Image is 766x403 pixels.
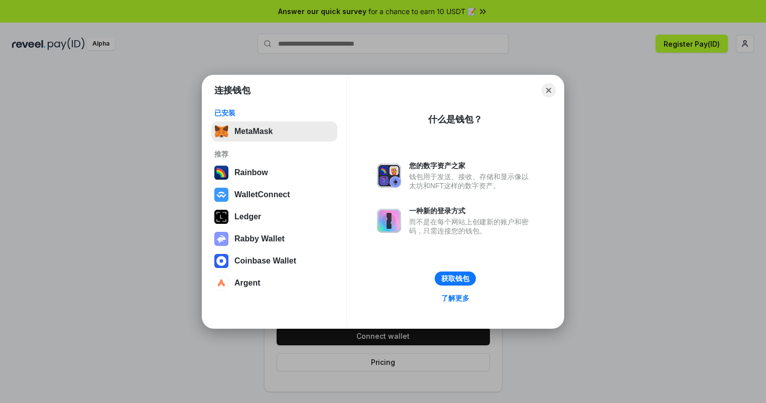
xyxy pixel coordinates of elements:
img: svg+xml,%3Csvg%20xmlns%3D%22http%3A%2F%2Fwww.w3.org%2F2000%2Fsvg%22%20width%3D%2228%22%20height%3... [214,210,228,224]
div: 什么是钱包？ [428,113,482,125]
div: 推荐 [214,150,334,159]
div: MetaMask [234,127,273,136]
div: 获取钱包 [441,274,469,283]
button: WalletConnect [211,185,337,205]
img: svg+xml,%3Csvg%20xmlns%3D%22http%3A%2F%2Fwww.w3.org%2F2000%2Fsvg%22%20fill%3D%22none%22%20viewBox... [214,232,228,246]
img: svg+xml,%3Csvg%20xmlns%3D%22http%3A%2F%2Fwww.w3.org%2F2000%2Fsvg%22%20fill%3D%22none%22%20viewBox... [377,209,401,233]
button: 获取钱包 [435,272,476,286]
button: Close [542,83,556,97]
button: Coinbase Wallet [211,251,337,271]
img: svg+xml,%3Csvg%20width%3D%2228%22%20height%3D%2228%22%20viewBox%3D%220%200%2028%2028%22%20fill%3D... [214,254,228,268]
div: 了解更多 [441,294,469,303]
div: 您的数字资产之家 [409,161,534,170]
div: 而不是在每个网站上创建新的账户和密码，只需连接您的钱包。 [409,217,534,235]
div: 一种新的登录方式 [409,206,534,215]
div: Argent [234,279,261,288]
button: MetaMask [211,121,337,142]
div: Rabby Wallet [234,234,285,243]
button: Argent [211,273,337,293]
div: Ledger [234,212,261,221]
h1: 连接钱包 [214,84,250,96]
div: WalletConnect [234,190,290,199]
div: Rainbow [234,168,268,177]
div: 钱包用于发送、接收、存储和显示像以太坊和NFT这样的数字资产。 [409,172,534,190]
img: svg+xml,%3Csvg%20width%3D%22120%22%20height%3D%22120%22%20viewBox%3D%220%200%20120%20120%22%20fil... [214,166,228,180]
div: Coinbase Wallet [234,256,296,265]
img: svg+xml,%3Csvg%20width%3D%2228%22%20height%3D%2228%22%20viewBox%3D%220%200%2028%2028%22%20fill%3D... [214,276,228,290]
button: Ledger [211,207,337,227]
button: Rainbow [211,163,337,183]
img: svg+xml,%3Csvg%20fill%3D%22none%22%20height%3D%2233%22%20viewBox%3D%220%200%2035%2033%22%20width%... [214,124,228,139]
div: 已安装 [214,108,334,117]
img: svg+xml,%3Csvg%20width%3D%2228%22%20height%3D%2228%22%20viewBox%3D%220%200%2028%2028%22%20fill%3D... [214,188,228,202]
a: 了解更多 [435,292,475,305]
button: Rabby Wallet [211,229,337,249]
img: svg+xml,%3Csvg%20xmlns%3D%22http%3A%2F%2Fwww.w3.org%2F2000%2Fsvg%22%20fill%3D%22none%22%20viewBox... [377,164,401,188]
